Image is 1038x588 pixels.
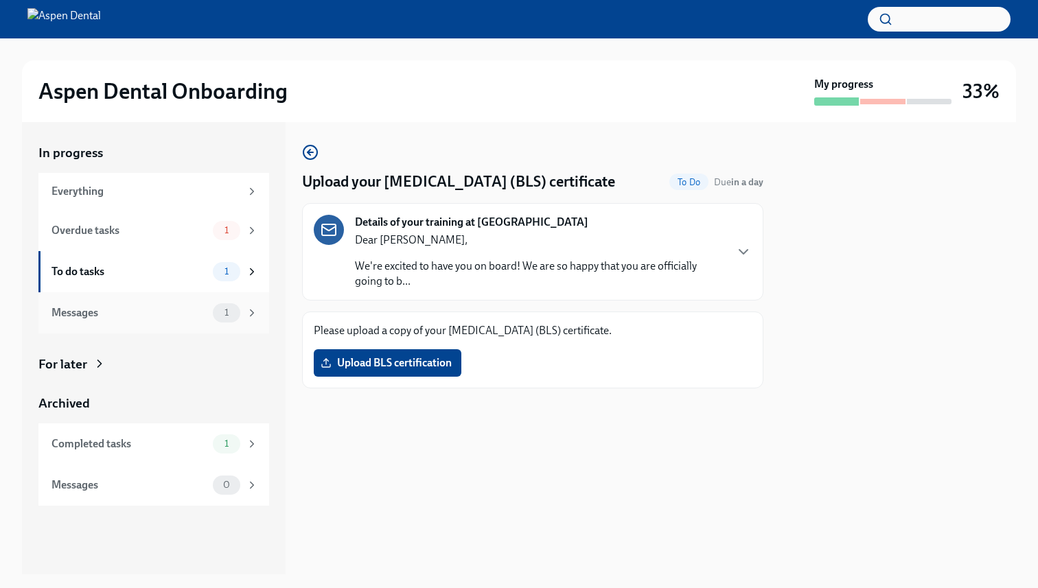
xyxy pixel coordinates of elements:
[51,184,240,199] div: Everything
[38,173,269,210] a: Everything
[38,210,269,251] a: Overdue tasks1
[38,464,269,506] a: Messages0
[38,251,269,292] a: To do tasks1
[38,78,288,105] h2: Aspen Dental Onboarding
[216,266,237,277] span: 1
[27,8,101,30] img: Aspen Dental
[38,292,269,333] a: Messages1
[216,225,237,235] span: 1
[51,436,207,451] div: Completed tasks
[51,305,207,320] div: Messages
[216,307,237,318] span: 1
[814,77,873,92] strong: My progress
[51,264,207,279] div: To do tasks
[314,323,752,338] p: Please upload a copy of your [MEDICAL_DATA] (BLS) certificate.
[38,395,269,412] a: Archived
[669,177,708,187] span: To Do
[355,233,724,248] p: Dear [PERSON_NAME],
[714,176,763,188] span: Due
[51,478,207,493] div: Messages
[355,259,724,289] p: We're excited to have you on board! We are so happy that you are officially going to b...
[38,144,269,162] a: In progress
[215,480,238,490] span: 0
[731,176,763,188] strong: in a day
[314,349,461,377] label: Upload BLS certification
[216,438,237,449] span: 1
[355,215,588,230] strong: Details of your training at [GEOGRAPHIC_DATA]
[714,176,763,189] span: September 24th, 2025 10:00
[38,355,269,373] a: For later
[38,355,87,373] div: For later
[323,356,452,370] span: Upload BLS certification
[51,223,207,238] div: Overdue tasks
[962,79,1000,104] h3: 33%
[38,423,269,464] a: Completed tasks1
[302,172,615,192] h4: Upload your [MEDICAL_DATA] (BLS) certificate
